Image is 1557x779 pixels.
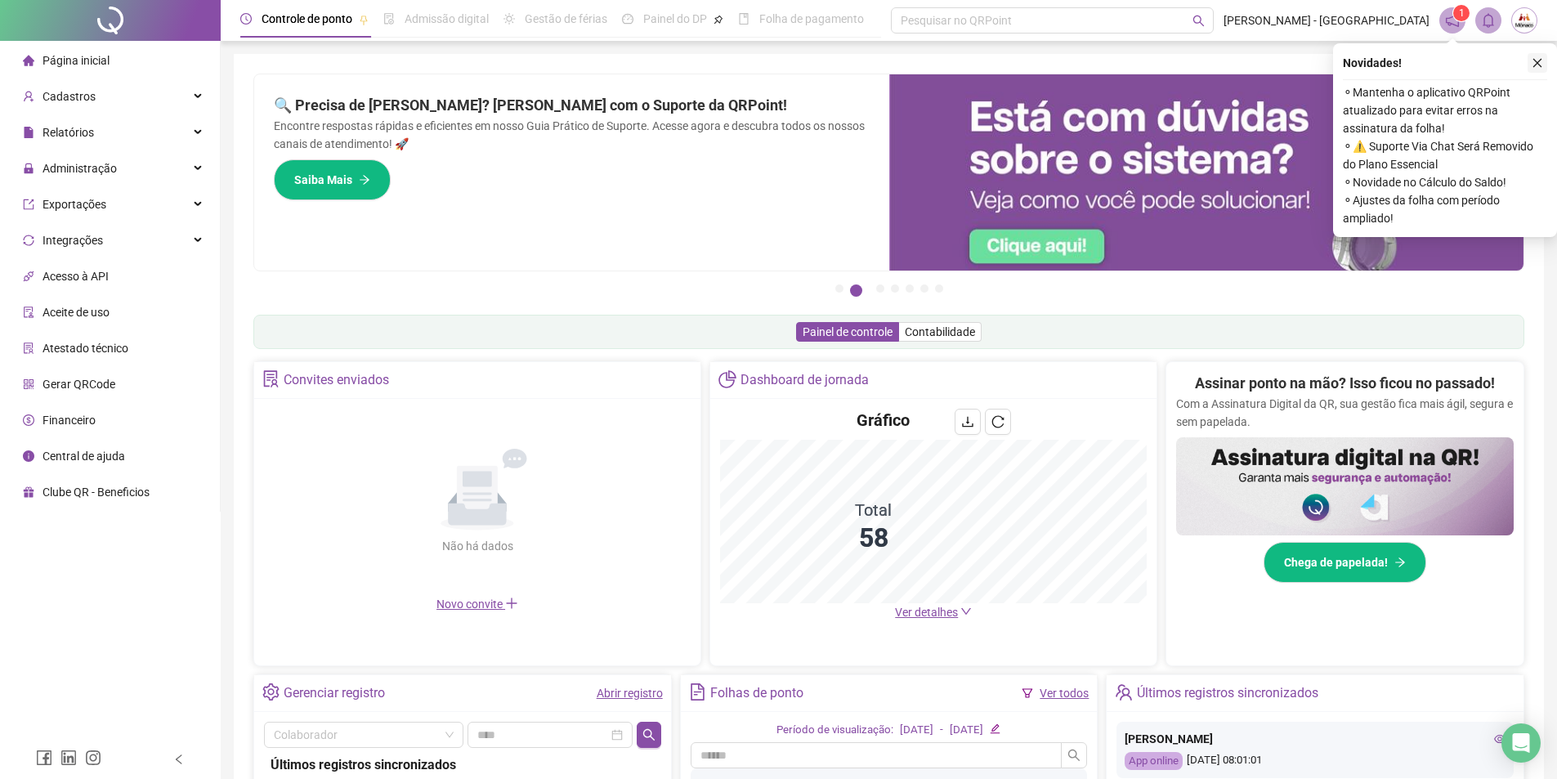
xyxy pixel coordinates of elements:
[43,90,96,103] span: Cadastros
[436,598,518,611] span: Novo convite
[262,683,280,701] span: setting
[622,13,633,25] span: dashboard
[23,414,34,426] span: dollar
[710,679,803,707] div: Folhas de ponto
[505,597,518,610] span: plus
[889,74,1524,271] img: banner%2F0cf4e1f0-cb71-40ef-aa93-44bd3d4ee559.png
[43,54,110,67] span: Página inicial
[43,414,96,427] span: Financeiro
[1481,13,1496,28] span: bell
[1176,437,1514,535] img: banner%2F02c71560-61a6-44d4-94b9-c8ab97240462.png
[23,307,34,318] span: audit
[714,15,723,25] span: pushpin
[1343,54,1402,72] span: Novidades !
[240,13,252,25] span: clock-circle
[950,722,983,739] div: [DATE]
[597,687,663,700] a: Abrir registro
[718,370,736,387] span: pie-chart
[405,12,489,25] span: Admissão digital
[43,270,109,283] span: Acesso à API
[857,409,910,432] h4: Gráfico
[920,284,928,293] button: 6
[895,606,958,619] span: Ver detalhes
[1343,137,1547,173] span: ⚬ ⚠️ Suporte Via Chat Será Removido do Plano Essencial
[402,537,553,555] div: Não há dados
[776,722,893,739] div: Período de visualização:
[43,378,115,391] span: Gerar QRCode
[43,450,125,463] span: Central de ajuda
[274,159,391,200] button: Saiba Mais
[23,450,34,462] span: info-circle
[1512,8,1537,33] img: 55457
[1453,5,1470,21] sup: 1
[990,723,1000,734] span: edit
[23,342,34,354] span: solution
[60,750,77,766] span: linkedin
[642,728,655,741] span: search
[43,198,106,211] span: Exportações
[1067,749,1081,762] span: search
[1343,83,1547,137] span: ⚬ Mantenha o aplicativo QRPoint atualizado para evitar erros na assinatura da folha!
[23,127,34,138] span: file
[383,13,395,25] span: file-done
[961,415,974,428] span: download
[1115,683,1132,701] span: team
[876,284,884,293] button: 3
[1459,7,1465,19] span: 1
[359,15,369,25] span: pushpin
[23,163,34,174] span: lock
[23,486,34,498] span: gift
[43,234,103,247] span: Integrações
[835,284,843,293] button: 1
[23,199,34,210] span: export
[906,284,914,293] button: 5
[940,722,943,739] div: -
[1343,191,1547,227] span: ⚬ Ajustes da folha com período ampliado!
[1532,57,1543,69] span: close
[1445,13,1460,28] span: notification
[284,679,385,707] div: Gerenciar registro
[274,117,870,153] p: Encontre respostas rápidas e eficientes em nosso Guia Prático de Suporte. Acesse agora e descubra...
[43,342,128,355] span: Atestado técnico
[1125,730,1506,748] div: [PERSON_NAME]
[525,12,607,25] span: Gestão de férias
[23,55,34,66] span: home
[284,366,389,394] div: Convites enviados
[1264,542,1426,583] button: Chega de papelada!
[1125,752,1183,771] div: App online
[36,750,52,766] span: facebook
[1494,733,1506,745] span: eye
[23,91,34,102] span: user-add
[43,162,117,175] span: Administração
[23,378,34,390] span: qrcode
[850,284,862,297] button: 2
[1284,553,1388,571] span: Chega de papelada!
[359,174,370,186] span: arrow-right
[503,13,515,25] span: sun
[43,126,94,139] span: Relatórios
[895,606,972,619] a: Ver detalhes down
[173,754,185,765] span: left
[900,722,933,739] div: [DATE]
[803,325,893,338] span: Painel de controle
[738,13,749,25] span: book
[1224,11,1429,29] span: [PERSON_NAME] - [GEOGRAPHIC_DATA]
[991,415,1004,428] span: reload
[935,284,943,293] button: 7
[1192,15,1205,27] span: search
[759,12,864,25] span: Folha de pagamento
[1343,173,1547,191] span: ⚬ Novidade no Cálculo do Saldo!
[891,284,899,293] button: 4
[85,750,101,766] span: instagram
[740,366,869,394] div: Dashboard de jornada
[262,370,280,387] span: solution
[294,171,352,189] span: Saiba Mais
[43,306,110,319] span: Aceite de uso
[960,606,972,617] span: down
[271,754,655,775] div: Últimos registros sincronizados
[1022,687,1033,699] span: filter
[23,235,34,246] span: sync
[1040,687,1089,700] a: Ver todos
[1394,557,1406,568] span: arrow-right
[1501,723,1541,763] div: Open Intercom Messenger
